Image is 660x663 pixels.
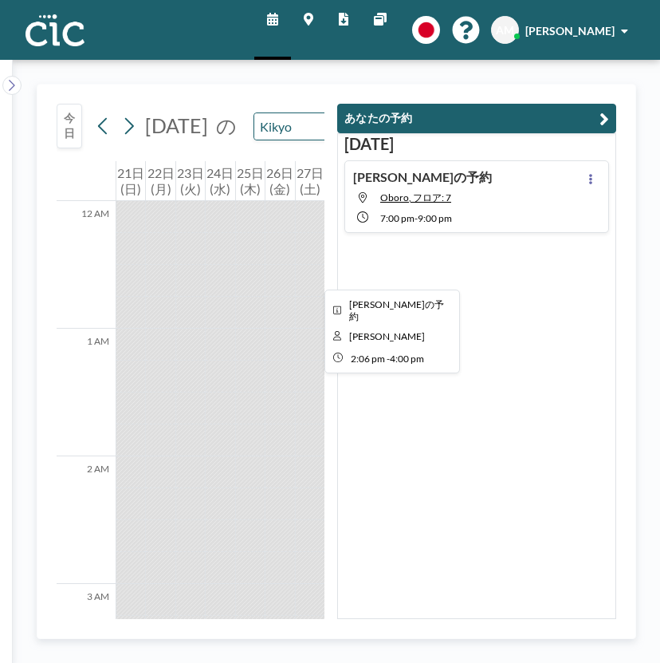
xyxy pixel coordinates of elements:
div: 1 AM [57,329,116,456]
div: 2 AM [57,456,116,584]
span: Oboro, フロア: 7 [380,191,451,203]
span: - [387,353,390,365]
span: AM [496,23,514,37]
div: 24日(水) [206,161,234,201]
div: 23日(火) [176,161,205,201]
span: の [216,113,237,138]
h3: [DATE] [344,134,609,154]
span: Asaka Mori [349,330,425,342]
div: 25日(木) [236,161,265,201]
span: 9:00 PM [418,212,452,224]
div: 27日(土) [296,161,324,201]
span: - [414,212,418,224]
span: 2:06 PM [351,353,385,365]
span: [PERSON_NAME] [525,24,615,37]
button: 今日 [57,104,82,148]
img: organization-logo [26,14,84,46]
div: 26日(金) [265,161,294,201]
input: Kikyo [254,113,376,140]
div: 22日(月) [146,161,175,201]
button: あなたの予約 [337,104,616,133]
span: [DATE] [145,113,208,137]
div: 12 AM [57,201,116,329]
span: 7:00 PM [380,212,414,224]
span: Asaka さんの予約 [349,298,444,322]
span: 4:00 PM [390,353,424,365]
h4: [PERSON_NAME]の予約 [353,169,492,185]
div: 21日(日) [116,161,145,201]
